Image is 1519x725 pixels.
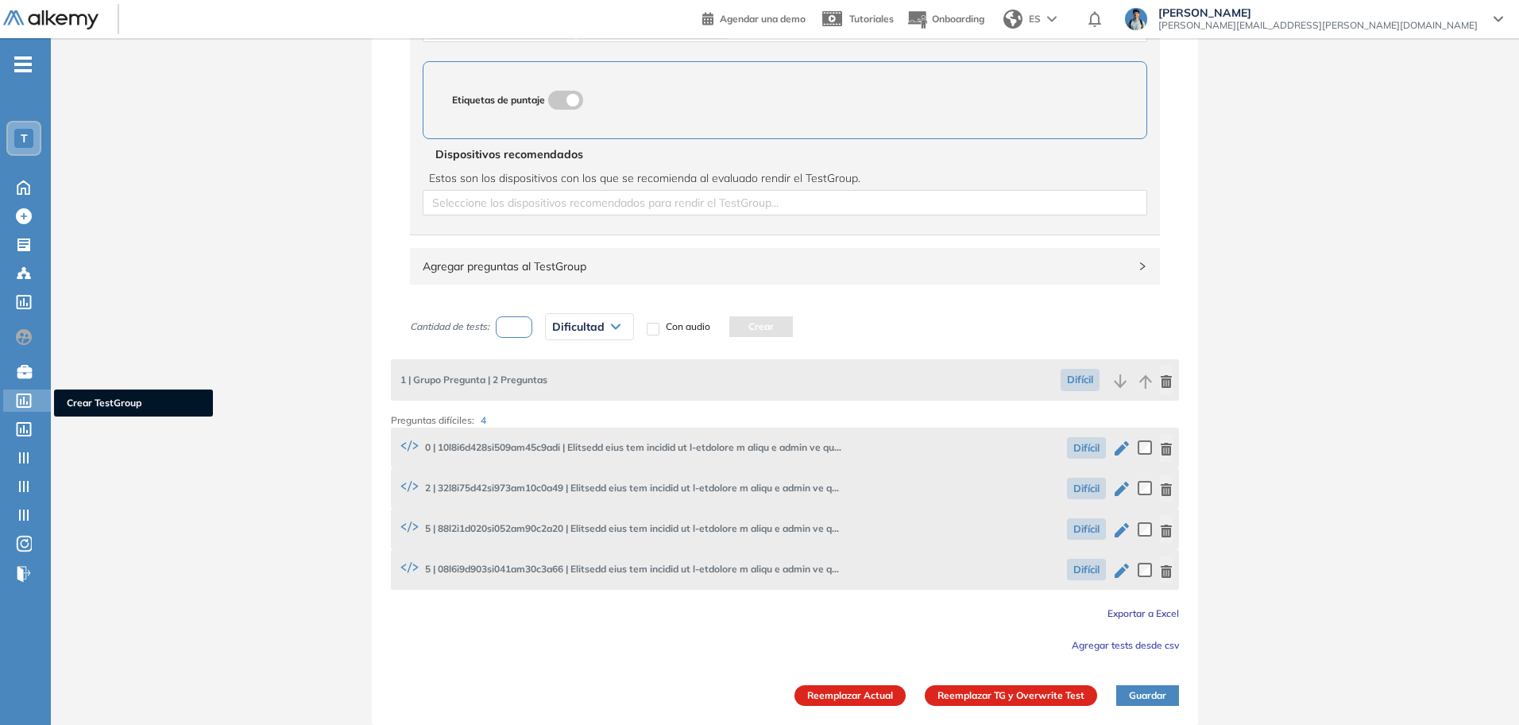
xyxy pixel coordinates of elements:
button: Exportar a Excel [1107,603,1179,622]
button: Onboarding [906,2,984,37]
span: Difícil [1067,518,1106,540]
span: T [21,132,28,145]
div: Agregar preguntas al TestGroup [410,248,1160,285]
button: Reemplazar TG y Overwrite Test [925,685,1097,706]
span: Dificultad [552,320,605,333]
p: Preguntas difíciles: [391,413,493,428]
span: [PERSON_NAME] [1158,6,1478,19]
span: Etiquetas de puntaje [452,94,545,106]
span: [PERSON_NAME][EMAIL_ADDRESS][PERSON_NAME][DOMAIN_NAME] [1158,19,1478,32]
button: Agregar tests desde csv [1072,634,1179,653]
span: Agregar preguntas al TestGroup [423,258,1128,275]
span: Dispositivos recomendados [435,145,1134,163]
span: Trabajas para una empresa de e-commerce y estás a cargo de analizar los datos generados por el eq... [397,437,842,459]
span: Trabajas para una empresa de e-commerce y estás a cargo de analizar los datos generados por el eq... [397,559,842,580]
span: Exportar a Excel [1107,607,1179,619]
img: arrow [1047,16,1057,22]
span: Difícil [1067,437,1106,459]
img: Logo [3,10,99,30]
span: Trabajas para una empresa de e-commerce y estás a cargo de analizar los datos generados por el eq... [397,518,842,540]
span: Difícil [1067,478,1106,499]
span: Trabajas para una empresa de e-commerce y estás a cargo de analizar los datos generados por el eq... [397,478,842,499]
button: Reemplazar Actual [794,685,906,706]
span: Estos son los dispositivos con los que se recomienda al evaluado rendir el TestGroup. [429,169,1141,187]
span: 4 [481,414,486,426]
span: Con audio [666,320,710,334]
span: ES [1029,12,1041,26]
span: Crear TestGroup [67,396,200,410]
img: world [1003,10,1022,29]
span: right [1138,262,1147,271]
span: Tutoriales [849,13,894,25]
button: Guardar [1116,685,1179,706]
span: Cantidad de tests: [410,320,489,334]
span: Onboarding [932,13,984,25]
a: Agendar una demo [702,8,806,27]
span: Difícil [1067,559,1106,580]
i: - [14,63,32,66]
span: Difícil [1061,369,1100,390]
span: 2 Preguntas [397,373,547,387]
span: Agregar tests desde csv [1072,639,1179,651]
button: Crear [729,316,793,337]
span: Agendar una demo [720,13,806,25]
